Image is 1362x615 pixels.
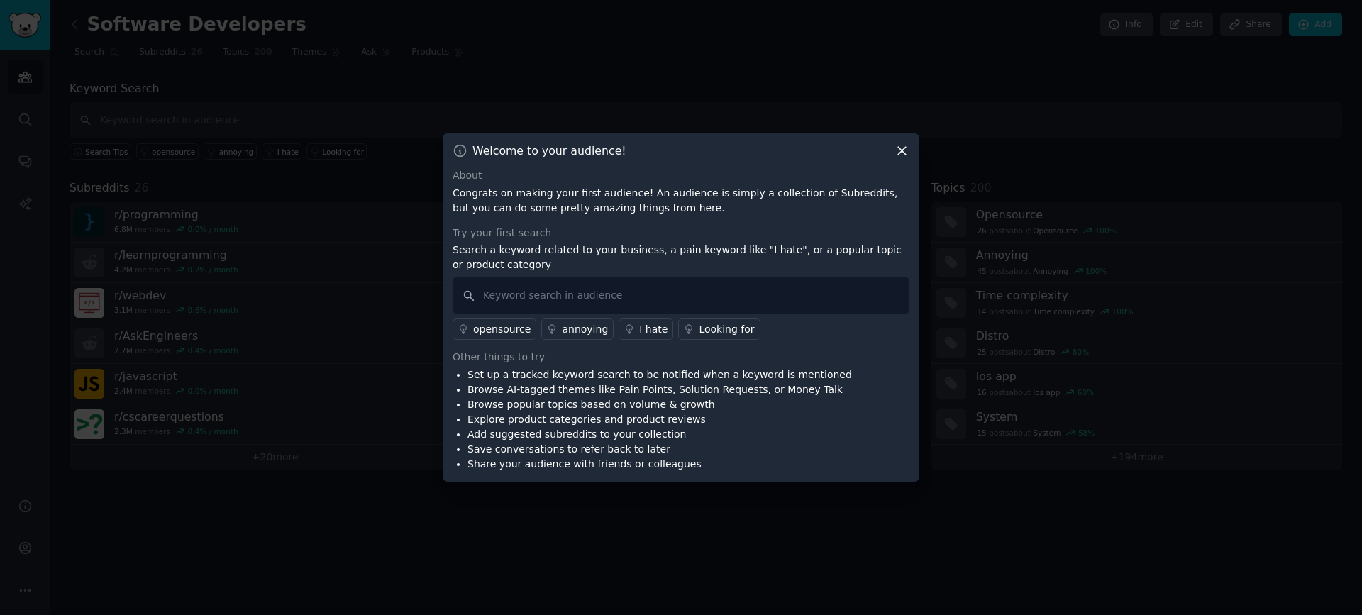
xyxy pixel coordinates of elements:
li: Add suggested subreddits to your collection [467,427,852,442]
li: Explore product categories and product reviews [467,412,852,427]
input: Keyword search in audience [453,277,909,314]
div: About [453,168,909,183]
h3: Welcome to your audience! [472,143,626,158]
div: opensource [473,322,531,337]
li: Browse popular topics based on volume & growth [467,397,852,412]
p: Search a keyword related to your business, a pain keyword like "I hate", or a popular topic or pr... [453,243,909,272]
li: Save conversations to refer back to later [467,442,852,457]
div: annoying [562,322,608,337]
div: Looking for [699,322,754,337]
a: opensource [453,318,536,340]
p: Congrats on making your first audience! An audience is simply a collection of Subreddits, but you... [453,186,909,216]
a: I hate [619,318,673,340]
a: annoying [541,318,614,340]
li: Browse AI-tagged themes like Pain Points, Solution Requests, or Money Talk [467,382,852,397]
div: Other things to try [453,350,909,365]
li: Set up a tracked keyword search to be notified when a keyword is mentioned [467,367,852,382]
li: Share your audience with friends or colleagues [467,457,852,472]
a: Looking for [678,318,760,340]
div: Try your first search [453,226,909,240]
div: I hate [639,322,668,337]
